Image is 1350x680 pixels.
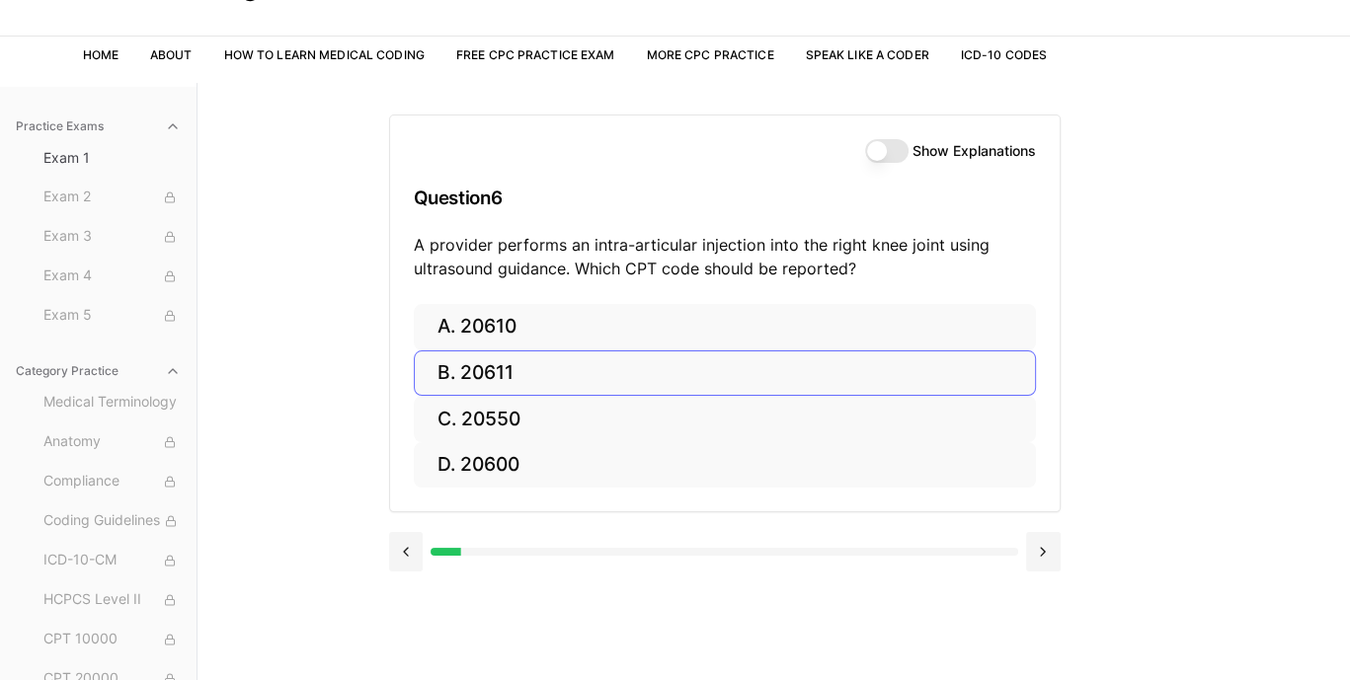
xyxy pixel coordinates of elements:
button: Practice Exams [8,111,189,142]
span: Exam 1 [43,148,181,168]
button: Compliance [36,466,189,497]
button: ICD-10-CM [36,545,189,576]
span: CPT 10000 [43,629,181,650]
span: Compliance [43,471,181,492]
a: How to Learn Medical Coding [224,47,425,62]
button: Exam 1 [36,142,189,174]
button: Coding Guidelines [36,505,189,537]
span: Exam 3 [43,226,181,248]
button: Exam 2 [36,182,189,213]
span: Exam 5 [43,305,181,327]
button: Exam 5 [36,300,189,332]
span: ICD-10-CM [43,550,181,571]
p: A provider performs an intra-articular injection into the right knee joint using ultrasound guida... [414,233,1036,280]
button: D. 20600 [414,442,1036,489]
button: Exam 4 [36,261,189,292]
span: Anatomy [43,431,181,453]
span: Exam 2 [43,187,181,208]
span: Medical Terminology [43,392,181,414]
span: Exam 4 [43,265,181,287]
a: Home [83,47,119,62]
button: C. 20550 [414,396,1036,442]
button: HCPCS Level II [36,584,189,616]
button: A. 20610 [414,304,1036,350]
button: Category Practice [8,355,189,387]
a: Free CPC Practice Exam [456,47,615,62]
label: Show Explanations [913,144,1036,158]
a: More CPC Practice [646,47,773,62]
button: Anatomy [36,426,189,458]
button: Medical Terminology [36,387,189,418]
button: B. 20611 [414,350,1036,397]
span: HCPCS Level II [43,589,181,611]
button: CPT 10000 [36,624,189,655]
a: About [150,47,193,62]
span: Coding Guidelines [43,510,181,532]
button: Exam 3 [36,221,189,253]
a: Speak Like a Coder [806,47,929,62]
a: ICD-10 Codes [961,47,1047,62]
h3: Question 6 [414,169,1036,227]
